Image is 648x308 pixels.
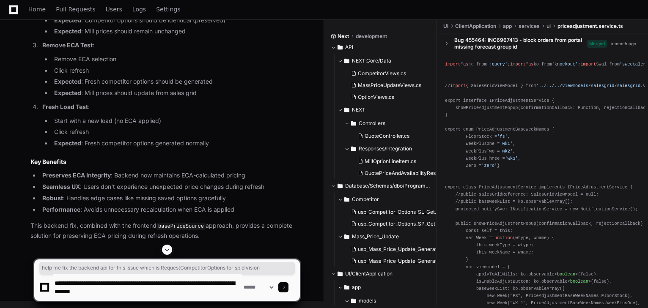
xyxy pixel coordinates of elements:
[356,33,387,40] span: development
[492,235,513,240] span: function
[344,232,349,242] svg: Directory
[348,206,439,218] button: usp_Competitor_Options_SL_Get.sql
[338,181,343,191] svg: Directory
[106,7,122,12] span: Users
[338,54,437,68] button: NEXT.Core/Data
[611,40,636,46] div: a month ago
[358,209,443,215] span: usp_Competitor_Options_SL_Get.sql
[338,230,437,243] button: Mass_Price_Update
[528,62,533,67] span: as
[443,23,448,30] span: UI
[30,158,300,166] h2: Key Benefits
[42,41,300,50] p: :
[338,193,437,206] button: Competitor
[40,171,300,180] li: : Backend now maintains ECA-calculated pricing
[587,39,607,47] span: Merged
[348,218,439,230] button: usp_Competitor_Options_SP_Get.sql
[42,206,80,213] strong: Performance
[463,62,468,67] span: as
[500,148,513,153] span: 'wk2'
[42,264,292,271] span: help me fix the backend api for this issue which is RequestCompetitorOptions for sp division
[365,170,457,177] span: QuotePriceAndAvailabilityResponse.cs
[365,158,416,165] span: MillOptionLineItem.cs
[455,23,496,30] span: ClientApplication
[546,23,551,30] span: ui
[580,62,596,67] span: import
[354,155,445,167] button: MillOptionLineItem.cs
[344,105,349,115] svg: Directory
[52,139,300,148] li: : Fresh competitor options generated normally
[344,56,349,66] svg: Directory
[28,7,46,12] span: Home
[54,78,81,85] strong: Expected
[52,127,300,137] li: Click refresh
[454,37,587,50] div: Bug 455464: INC6967413 - block orders from portal missing forecast group id
[42,41,93,49] strong: Remove ECA Test
[552,62,578,67] span: 'knockout'
[352,57,391,64] span: NEXT.Core/Data
[351,144,356,154] svg: Directory
[54,16,81,24] strong: Expected
[365,133,409,139] span: QuoteController.cs
[358,82,421,89] span: MassPriceUpdateViews.cs
[359,120,385,127] span: Controllers
[519,23,540,30] span: services
[52,66,300,76] li: Click refresh
[52,55,300,64] li: Remove ECA selection
[481,163,497,168] span: 'zero'
[354,167,445,179] button: QuotePriceAndAvailabilityResponse.cs
[345,44,353,51] span: API
[156,7,180,12] span: Settings
[331,41,430,54] button: API
[338,42,343,52] svg: Directory
[54,27,81,35] strong: Expected
[40,182,300,192] li: : Users don't experience unexpected price changes during refresh
[344,194,349,204] svg: Directory
[358,94,394,101] span: OptionViews.cs
[352,233,399,240] span: Mass_Price_Update
[352,196,379,203] span: Competitor
[344,117,444,130] button: Controllers
[52,16,300,25] li: : Competitor options should be identical (preserved)
[42,194,63,202] strong: Robust
[359,145,412,152] span: Responses/Integration
[445,62,461,67] span: import
[348,243,439,255] button: usp_Mass_Price_Update_Generate_ByMassPriceGroupings.sql
[348,68,432,79] button: CompetitorViews.cs
[54,139,81,147] strong: Expected
[30,221,300,240] p: This backend fix, combined with the frontend approach, provides a complete solution for preservin...
[338,33,349,40] span: Next
[557,23,623,30] span: priceadjustment.service.ts
[157,223,206,230] code: basePriceSource
[40,194,300,203] li: : Handles edge cases like missing saved options gracefully
[354,130,439,142] button: QuoteController.cs
[345,183,430,189] span: Database/Schemas/dbo/Programmability/Stored Procedures
[500,141,513,146] span: 'wk1'
[348,91,432,103] button: OptionViews.cs
[54,89,81,96] strong: Expected
[42,103,88,110] strong: Fresh Load Test
[497,134,508,139] span: 'fs'
[132,7,146,12] span: Logs
[348,79,432,91] button: MassPriceUpdateViews.cs
[42,172,111,179] strong: Preserves ECA Integrity
[52,27,300,36] li: : Mill prices should remain unchanged
[351,118,356,128] svg: Directory
[52,116,300,126] li: Start with a new load (no ECA applied)
[338,103,437,117] button: NEXT
[42,183,80,190] strong: Seamless UX
[40,205,300,215] li: : Avoids unnecessary recalculation when ECA is applied
[505,155,518,161] span: 'wk3'
[56,7,95,12] span: Pull Requests
[344,142,444,155] button: Responses/Integration
[487,62,508,67] span: 'jquery'
[450,83,466,88] span: import
[352,106,365,113] span: NEXT
[358,221,443,227] span: usp_Competitor_Options_SP_Get.sql
[358,70,406,77] span: CompetitorViews.cs
[510,62,526,67] span: import
[331,179,430,193] button: Database/Schemas/dbo/Programmability/Stored Procedures
[52,88,300,98] li: : Mill prices should update from sales grid
[503,23,512,30] span: app
[42,102,300,112] p: :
